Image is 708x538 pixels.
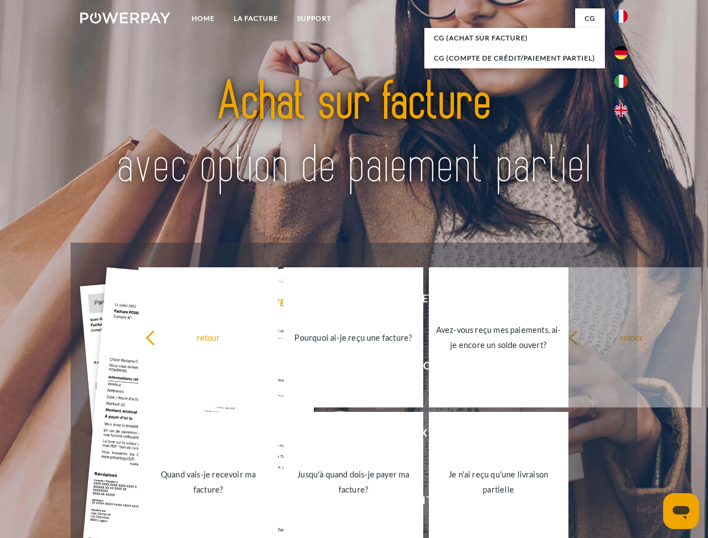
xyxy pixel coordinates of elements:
[424,48,605,68] a: CG (Compte de crédit/paiement partiel)
[429,267,568,407] a: Avez-vous reçu mes paiements, ai-je encore un solde ouvert?
[224,8,288,29] a: LA FACTURE
[290,330,417,345] div: Pourquoi ai-je reçu une facture?
[575,8,605,29] a: CG
[436,322,562,353] div: Avez-vous reçu mes paiements, ai-je encore un solde ouvert?
[614,46,628,59] img: de
[288,8,341,29] a: Support
[107,54,601,215] img: title-powerpay_fr.svg
[145,467,271,497] div: Quand vais-je recevoir ma facture?
[614,75,628,88] img: it
[614,104,628,117] img: en
[663,493,699,529] iframe: Bouton de lancement de la fenêtre de messagerie
[424,28,605,48] a: CG (achat sur facture)
[614,10,628,23] img: fr
[568,330,695,345] div: retour
[436,467,562,497] div: Je n'ai reçu qu'une livraison partielle
[182,8,224,29] a: Home
[290,467,417,497] div: Jusqu'à quand dois-je payer ma facture?
[80,12,170,24] img: logo-powerpay-white.svg
[145,330,271,345] div: retour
